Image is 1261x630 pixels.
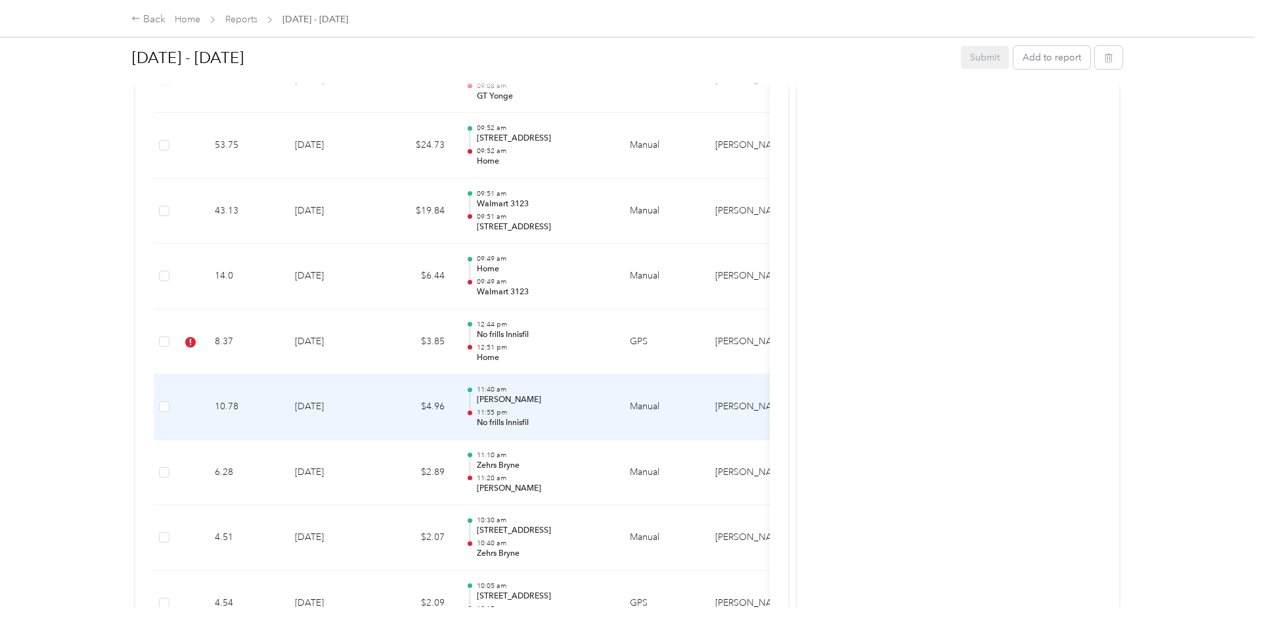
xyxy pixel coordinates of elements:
td: $3.85 [376,309,455,375]
p: 09:52 am [477,146,609,156]
td: GPS [619,309,705,375]
p: 09:51 am [477,189,609,198]
a: Home [175,14,200,25]
td: 53.75 [204,113,284,179]
p: 11:40 am [477,385,609,394]
td: 14.0 [204,244,284,309]
p: [STREET_ADDRESS] [477,133,609,145]
td: 4.51 [204,505,284,571]
p: 11:20 am [477,474,609,483]
td: $2.07 [376,505,455,571]
p: Home [477,352,609,364]
td: 10.78 [204,374,284,440]
td: [DATE] [284,113,376,179]
td: $6.44 [376,244,455,309]
p: [STREET_ADDRESS] [477,525,609,537]
td: Acosta Canada [705,309,803,375]
p: Walmart 3123 [477,286,609,298]
p: 11:55 pm [477,408,609,417]
td: [DATE] [284,179,376,244]
td: [DATE] [284,309,376,375]
td: Manual [619,179,705,244]
p: No frills Innisfil [477,417,609,429]
p: [PERSON_NAME] [477,394,609,406]
p: Home [477,156,609,168]
td: Manual [619,440,705,506]
p: 10:40 am [477,539,609,548]
p: Zehrs Bryne [477,460,609,472]
p: 11:10 am [477,451,609,460]
td: Manual [619,505,705,571]
td: Acosta Canada [705,179,803,244]
td: Manual [619,244,705,309]
p: 10:05 am [477,581,609,591]
p: 10:30 am [477,516,609,525]
td: Acosta Canada [705,440,803,506]
td: 43.13 [204,179,284,244]
td: [DATE] [284,374,376,440]
p: [STREET_ADDRESS] [477,591,609,602]
iframe: Everlance-gr Chat Button Frame [1187,556,1261,630]
p: GT Yonge [477,91,609,102]
td: Acosta Canada [705,505,803,571]
p: 09:49 am [477,254,609,263]
td: 6.28 [204,440,284,506]
td: [DATE] [284,440,376,506]
div: Back [131,12,166,28]
td: $19.84 [376,179,455,244]
td: $2.89 [376,440,455,506]
span: [DATE] - [DATE] [282,12,348,26]
p: Home [477,263,609,275]
p: 12:44 pm [477,320,609,329]
td: Acosta Canada [705,113,803,179]
p: 09:51 am [477,212,609,221]
a: Reports [225,14,257,25]
p: [STREET_ADDRESS] [477,221,609,233]
p: [PERSON_NAME] [477,483,609,495]
td: Acosta Canada [705,244,803,309]
td: 8.37 [204,309,284,375]
td: [DATE] [284,505,376,571]
td: $4.96 [376,374,455,440]
p: 12:51 pm [477,343,609,352]
p: Zehrs Bryne [477,548,609,560]
p: Walmart 3123 [477,198,609,210]
p: 09:52 am [477,124,609,133]
p: 10:17 am [477,604,609,614]
p: No frills Innisfil [477,329,609,341]
p: 09:49 am [477,277,609,286]
td: $24.73 [376,113,455,179]
td: Manual [619,113,705,179]
td: [DATE] [284,244,376,309]
td: Manual [619,374,705,440]
button: Add to report [1013,46,1090,69]
td: Acosta Canada [705,374,803,440]
h1: Aug 1 - 31, 2025 [132,42,952,74]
